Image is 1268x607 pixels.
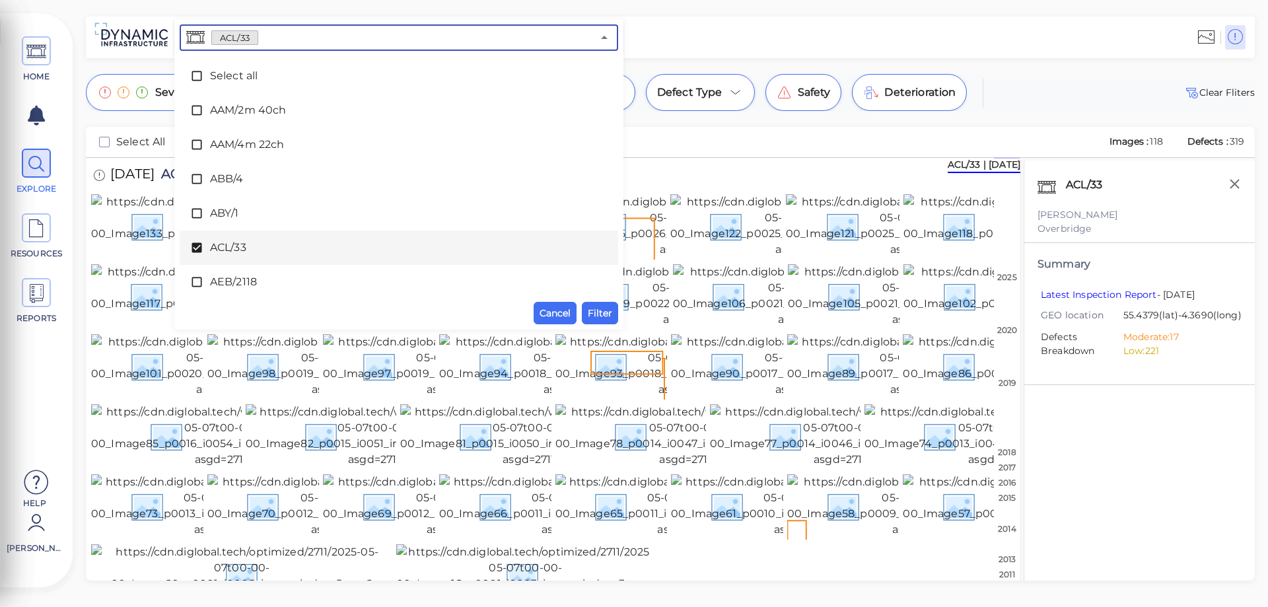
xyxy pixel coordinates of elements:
img: https://cdn.diglobal.tech/width210/2711/2025-05-07t00-00-00_Image81_p0015_i0050_image_index_3.png... [400,404,657,468]
img: https://cdn.diglobal.tech/width210/2711/2025-05-07t00-00-00_Image93_p0018_i0062_image_index_3.png... [555,334,814,398]
span: [PERSON_NAME] [7,542,63,554]
img: https://cdn.diglobal.tech/width210/2711/2025-05-07t00-00-00_Image77_p0014_i0046_image_index_3.png... [710,404,970,468]
a: EXPLORE [7,149,66,195]
img: https://cdn.diglobal.tech/width210/2711/2025-05-07t00-00-00_Image85_p0016_i0054_image_index_3.png... [91,404,351,468]
span: AAM/4m 22ch [210,137,588,153]
img: https://cdn.diglobal.tech/width210/2711/2025-05-07t00-00-00_Image133_p0028_i0102_image_index_1.pn... [91,194,351,258]
img: https://cdn.diglobal.tech/width210/2711/2025-05-07t00-00-00_Image74_p0013_i0043_image_index_4.png... [864,404,1125,468]
img: https://cdn.diglobal.tech/width210/2711/2025-05-07t00-00-00_Image58_p0009_i0027_image_index_4.png... [787,474,1050,538]
img: https://cdn.diglobal.tech/width210/2711/2025-05-07t00-00-00_Image117_p0024_i0086_image_index_1.pn... [91,264,353,328]
span: RESOURCES [9,248,65,260]
img: https://cdn.diglobal.tech/width210/2711/2025-05-07t00-00-00_Image57_p0009_i0026_image_index_3.png... [903,474,1164,538]
img: https://cdn.diglobal.tech/width210/2711/2025-05-07t00-00-00_Image70_p0012_i0039_image_index_4.png... [207,474,468,538]
span: Filter [588,305,612,321]
a: RESOURCES [7,213,66,260]
div: 2016 [994,477,1020,489]
span: HOME [9,71,65,83]
span: Help [7,497,63,508]
div: 2014 [994,523,1020,535]
img: https://cdn.diglobal.tech/width210/2711/2025-05-07t00-00-00_Image105_p0021_i0074_image_index_1.pn... [788,264,1049,328]
span: Severity [155,85,198,100]
span: 118 [1150,135,1162,147]
img: https://cdn.diglobal.tech/width210/2711/2025-05-07t00-00-00_Image89_p0017_i0058_image_index_3.png... [787,334,1046,398]
img: https://cdn.diglobal.tech/width210/2711/2025-05-07t00-00-00_Image90_p0017_i0059_image_index_4.png... [671,334,932,398]
img: https://cdn.diglobal.tech/width210/2711/2025-05-07t00-00-00_Image98_p0019_i0067_image_index_4.png... [207,334,468,398]
span: 55.4379 (lat) -4.3690 (long) [1123,308,1242,324]
button: Clear Fliters [1183,85,1255,100]
div: ACL/33 | [DATE] [948,158,1020,173]
img: https://cdn.diglobal.tech/width210/2711/2025-05-07t00-00-00_Image101_p0020_i0070_image_index_1.pn... [91,334,354,398]
span: ABB/4 [210,171,588,187]
span: Safety [798,85,831,100]
img: https://cdn.diglobal.tech/width210/2711/2025-05-07t00-00-00_Image94_p0018_i0063_image_index_4.png... [439,334,701,398]
span: Images : [1108,135,1150,147]
span: GEO location [1041,308,1123,322]
li: Low: 221 [1123,344,1232,358]
div: ACL/33 [1063,174,1119,201]
img: https://cdn.diglobal.tech/width210/2711/2025-05-07t00-00-00_Image106_p0021_i0075_image_index_2.pn... [673,264,936,328]
img: https://cdn.diglobal.tech/width210/2711/2025-05-07t00-00-00_Image78_p0014_i0047_image_index_4.png... [555,404,816,468]
img: https://cdn.diglobal.tech/width210/2711/2025-05-07t00-00-00_Image66_p0011_i0035_image_index_4.png... [439,474,697,538]
div: 2015 [994,492,1020,504]
div: 2020 [994,324,1020,336]
span: AAM/2m 40ch [210,102,588,118]
span: Deterioration [884,85,956,100]
iframe: Chat [1212,548,1258,597]
div: 2019 [994,377,1020,389]
img: https://cdn.diglobal.tech/width210/2711/2025-05-07t00-00-00_Image82_p0015_i0051_image_index_4.png... [246,404,503,468]
div: 2013 [994,553,1020,565]
button: Filter [582,302,618,324]
img: https://cdn.diglobal.tech/width210/2711/2025-05-07t00-00-00_Image73_p0013_i0042_image_index_3.png... [91,474,349,538]
span: ACL/33 [155,167,208,185]
span: 319 [1230,135,1244,147]
img: https://cdn.diglobal.tech/width210/2711/2025-05-07t00-00-00_Image121_p0025_i0090_image_index_1.pn... [786,194,1047,258]
img: https://cdn.diglobal.tech/width210/2711/2025-05-07t00-00-00_Image122_p0025_i0091_image_index_2.pn... [670,194,933,258]
span: AEB/2118 [210,274,588,290]
div: 2017 [994,462,1020,474]
span: Defect Type [657,85,722,100]
button: Close [595,28,614,47]
img: https://cdn.diglobal.tech/width210/2711/2025-05-07t00-00-00_Image69_p0012_i0038_image_index_3.png... [323,474,582,538]
a: HOME [7,36,66,83]
img: https://cdn.diglobal.tech/width210/2711/2025-05-07t00-00-00_Image61_p0010_i0030_image_index_3.png... [671,474,929,538]
span: Select All [116,134,166,150]
span: Defects : [1186,135,1230,147]
div: [PERSON_NAME] [1038,208,1242,222]
div: 2025 [994,271,1020,283]
img: https://cdn.diglobal.tech/width210/2711/2025-05-07t00-00-00_Image97_p0019_i0066_image_index_3.png... [323,334,582,398]
img: https://cdn.diglobal.tech/width210/2711/2025-05-07t00-00-00_Image65_p0011_i0034_image_index_3.png... [555,474,812,538]
span: ACL/33 [212,32,258,44]
span: Select all [210,68,588,84]
span: EXPLORE [9,183,65,195]
a: REPORTS [7,278,66,324]
span: - [DATE] [1041,289,1195,301]
div: Overbridge [1038,222,1242,236]
span: REPORTS [9,312,65,324]
li: Moderate: 17 [1123,330,1232,344]
div: Summary [1038,256,1242,272]
span: ACL/33 [210,240,588,256]
div: 2018 [994,446,1020,458]
div: 2011 [994,569,1020,581]
img: https://cdn.diglobal.tech/width210/2711/2025-05-07t00-00-00_Image102_p0020_i0071_image_index_2.pn... [903,264,1168,328]
span: ABY/1 [210,205,588,221]
span: [DATE] [110,167,155,185]
img: https://cdn.diglobal.tech/width210/2711/2025-05-07t00-00-00_Image118_p0024_i0087_image_index_2.pn... [903,194,1168,258]
img: https://cdn.diglobal.tech/width210/2711/2025-05-07t00-00-00_Image86_p0016_i0055_image_index_4.png... [903,334,1163,398]
span: Cancel [540,305,571,321]
span: Defects Breakdown [1041,330,1123,358]
button: Cancel [534,302,577,324]
a: Latest Inspection Report [1041,289,1157,301]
